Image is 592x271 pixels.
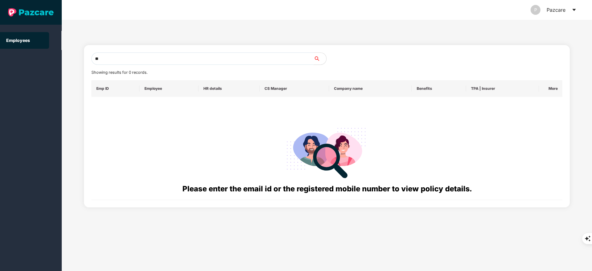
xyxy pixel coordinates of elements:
[260,80,329,97] th: CS Manager
[466,80,539,97] th: TPA | Insurer
[140,80,198,97] th: Employee
[198,80,259,97] th: HR details
[91,80,140,97] th: Emp ID
[329,80,412,97] th: Company name
[182,184,472,193] span: Please enter the email id or the registered mobile number to view policy details.
[6,38,30,43] a: Employees
[412,80,466,97] th: Benefits
[282,120,371,183] img: svg+xml;base64,PHN2ZyB4bWxucz0iaHR0cDovL3d3dy53My5vcmcvMjAwMC9zdmciIHdpZHRoPSIyODgiIGhlaWdodD0iMj...
[91,70,148,75] span: Showing results for 0 records.
[314,56,326,61] span: search
[314,52,327,65] button: search
[539,80,562,97] th: More
[572,7,577,12] span: caret-down
[534,5,537,15] span: P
